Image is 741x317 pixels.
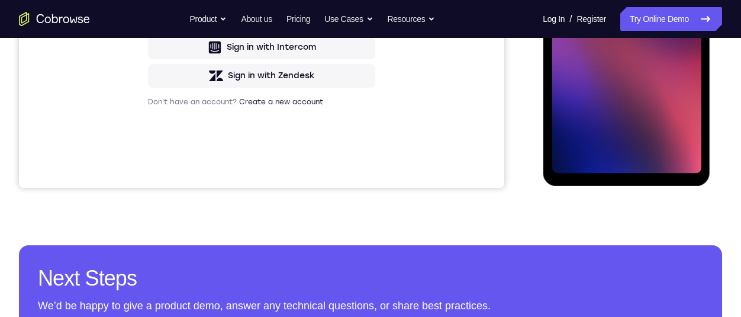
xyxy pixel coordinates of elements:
[237,169,249,179] p: or
[53,169,114,181] span: Tap to Start
[37,159,130,190] button: Tap to Start
[577,7,606,31] a: Register
[388,7,436,31] button: Resources
[208,251,297,262] div: Sign in with Intercom
[129,216,356,240] button: Sign in with GitHub
[220,307,304,315] a: Create a new account
[324,7,373,31] button: Use Cases
[212,222,292,234] div: Sign in with GitHub
[136,113,349,125] input: Enter your email
[38,264,703,293] h2: Next Steps
[241,7,272,31] a: About us
[129,273,356,297] button: Sign in with Zendesk
[129,188,356,212] button: Sign in with Google
[543,7,565,31] a: Log In
[190,7,227,31] button: Product
[286,7,310,31] a: Pricing
[38,297,703,314] p: We’d be happy to give a product demo, answer any technical questions, or share best practices.
[212,194,292,206] div: Sign in with Google
[569,12,572,26] span: /
[209,279,296,291] div: Sign in with Zendesk
[620,7,722,31] a: Try Online Demo
[129,136,356,159] button: Sign in
[129,306,356,316] p: Don't have an account?
[129,245,356,268] button: Sign in with Intercom
[129,81,356,98] h1: Sign in to your account
[19,12,90,26] a: Go to the home page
